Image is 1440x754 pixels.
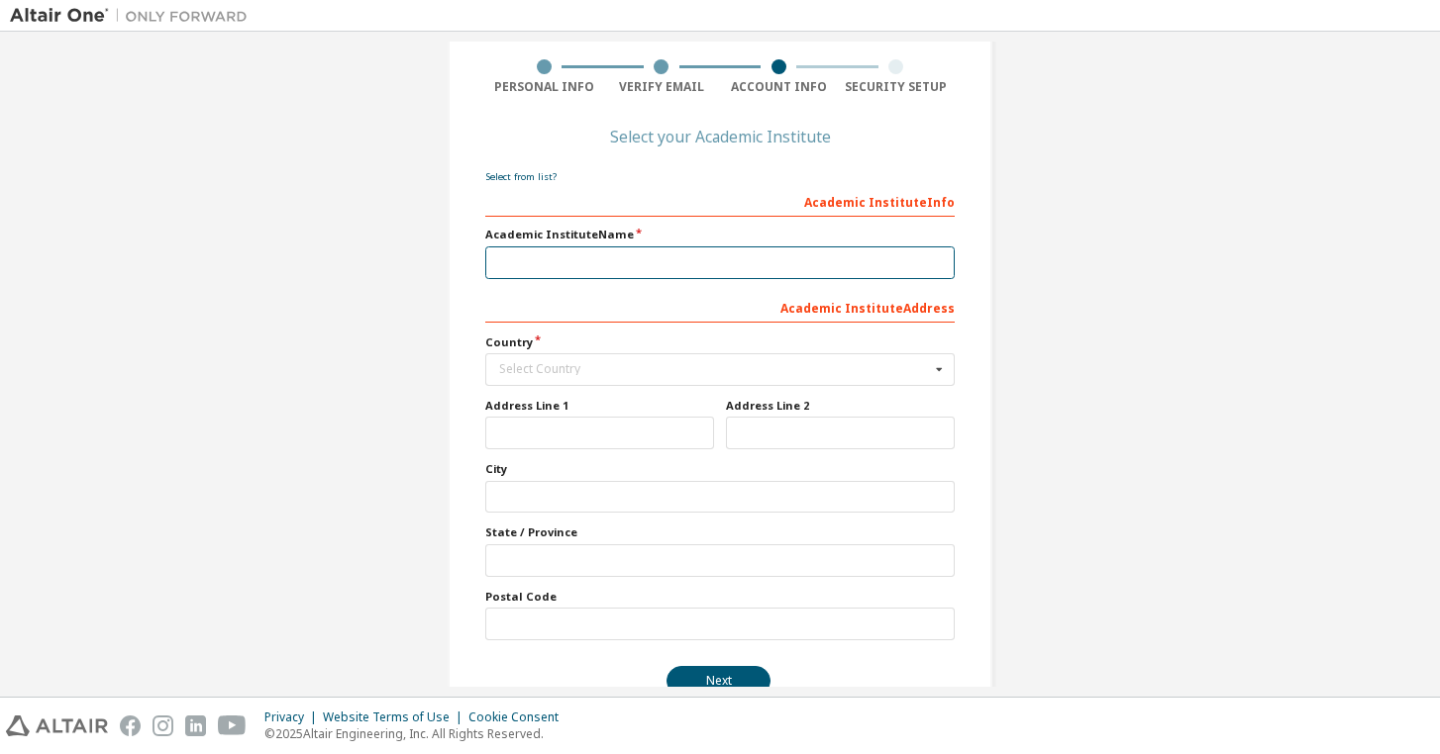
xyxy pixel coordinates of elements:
img: Altair One [10,6,257,26]
img: linkedin.svg [185,715,206,736]
div: Personal Info [485,79,603,95]
a: Select from list? [485,170,557,183]
img: facebook.svg [120,715,141,736]
label: State / Province [485,524,955,540]
label: Postal Code [485,589,955,605]
label: City [485,461,955,477]
div: Select your Academic Institute [610,131,831,142]
button: Next [667,666,771,696]
p: © 2025 Altair Engineering, Inc. All Rights Reserved. [264,725,570,742]
label: Academic Institute Name [485,227,955,242]
div: Website Terms of Use [323,709,468,725]
img: altair_logo.svg [6,715,108,736]
div: Security Setup [838,79,956,95]
label: Country [485,334,955,350]
label: Address Line 2 [726,398,955,414]
label: Address Line 1 [485,398,714,414]
div: Privacy [264,709,323,725]
div: Select Country [499,363,930,375]
img: youtube.svg [218,715,247,736]
div: Academic Institute Info [485,185,955,217]
img: instagram.svg [153,715,173,736]
div: Verify Email [603,79,721,95]
div: Cookie Consent [468,709,570,725]
div: Account Info [720,79,838,95]
div: Academic Institute Address [485,291,955,323]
